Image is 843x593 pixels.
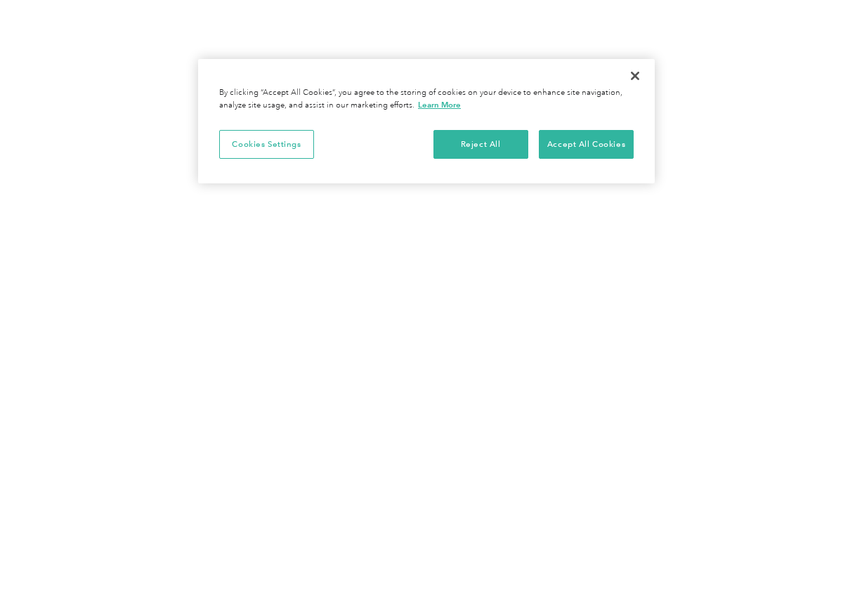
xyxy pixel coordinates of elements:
[620,60,651,91] button: Close
[539,130,634,159] button: Accept All Cookies
[219,87,634,112] div: By clicking “Accept All Cookies”, you agree to the storing of cookies on your device to enhance s...
[219,130,314,159] button: Cookies Settings
[198,59,655,183] div: Cookie banner
[198,59,655,183] div: Privacy
[433,130,528,159] button: Reject All
[418,100,461,110] a: More information about your privacy, opens in a new tab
